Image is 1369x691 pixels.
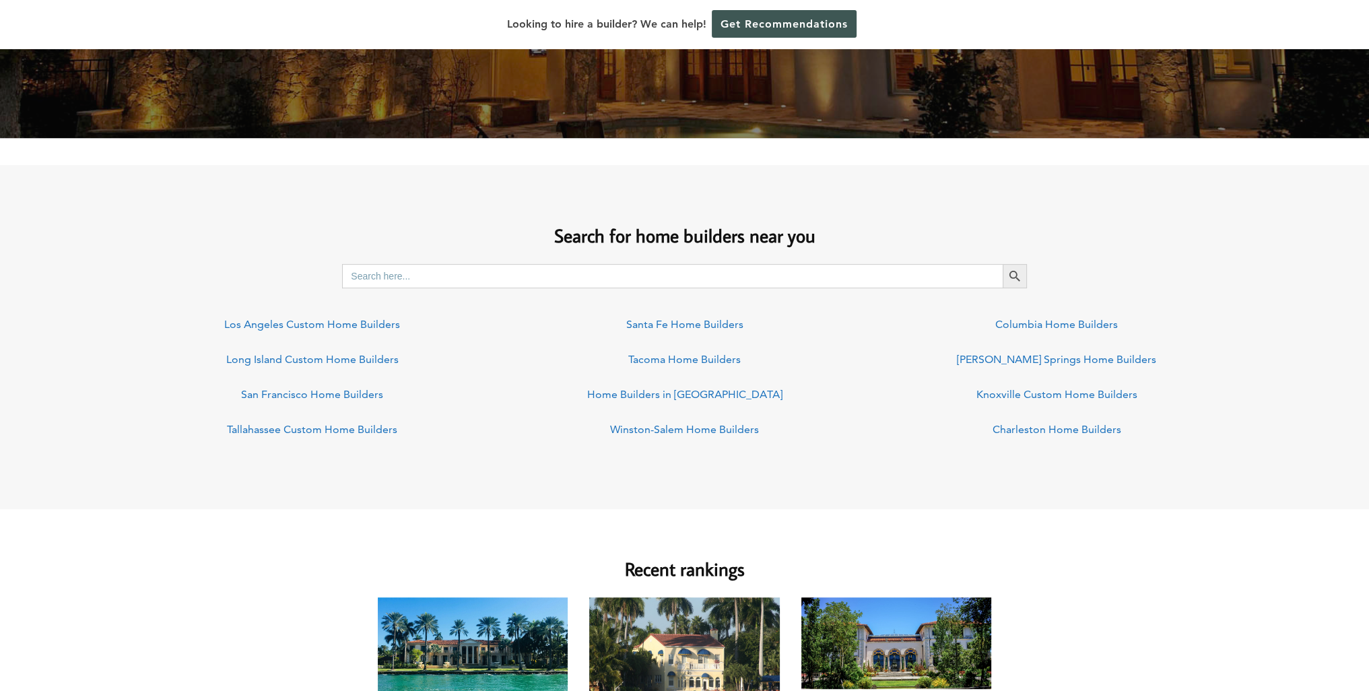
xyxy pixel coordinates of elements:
a: Knoxville Custom Home Builders [976,388,1137,401]
h2: Recent rankings [378,536,992,583]
a: Home Builders in [GEOGRAPHIC_DATA] [587,388,782,401]
a: Los Angeles Custom Home Builders [224,318,400,331]
a: Winston-Salem Home Builders [610,423,759,436]
a: Columbia Home Builders [995,318,1118,331]
a: San Francisco Home Builders [241,388,383,401]
svg: Search [1007,269,1022,284]
input: Search here... [342,264,1003,288]
a: Tallahassee Custom Home Builders [227,423,397,436]
a: Get Recommendations [712,10,857,38]
a: Charleston Home Builders [993,423,1121,436]
a: Santa Fe Home Builders [626,318,743,331]
a: Tacoma Home Builders [628,353,741,366]
a: [PERSON_NAME] Springs Home Builders [957,353,1156,366]
a: Long Island Custom Home Builders [226,353,399,366]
